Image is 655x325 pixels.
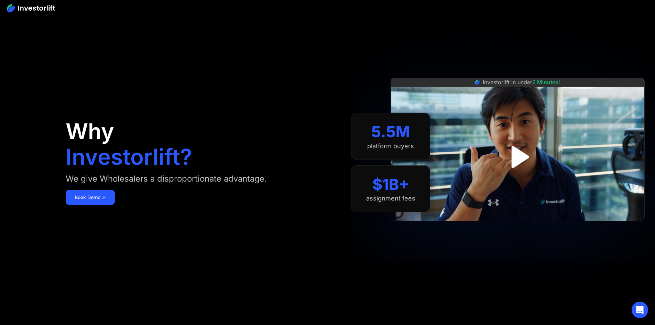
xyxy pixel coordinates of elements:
[66,120,114,142] h1: Why
[466,225,569,233] iframe: Customer reviews powered by Trustpilot
[66,173,267,184] div: We give Wholesalers a disproportionate advantage.
[371,123,410,141] div: 5.5M
[367,142,414,150] div: platform buyers
[502,142,533,172] a: open lightbox
[632,302,648,318] div: Open Intercom Messenger
[372,175,409,194] div: $1B+
[66,190,115,205] a: Book Demo ➢
[66,146,192,168] h1: Investorlift?
[483,78,560,86] div: Investorlift in under !
[532,79,558,86] span: 2 Minutes
[366,195,415,202] div: assignment fees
